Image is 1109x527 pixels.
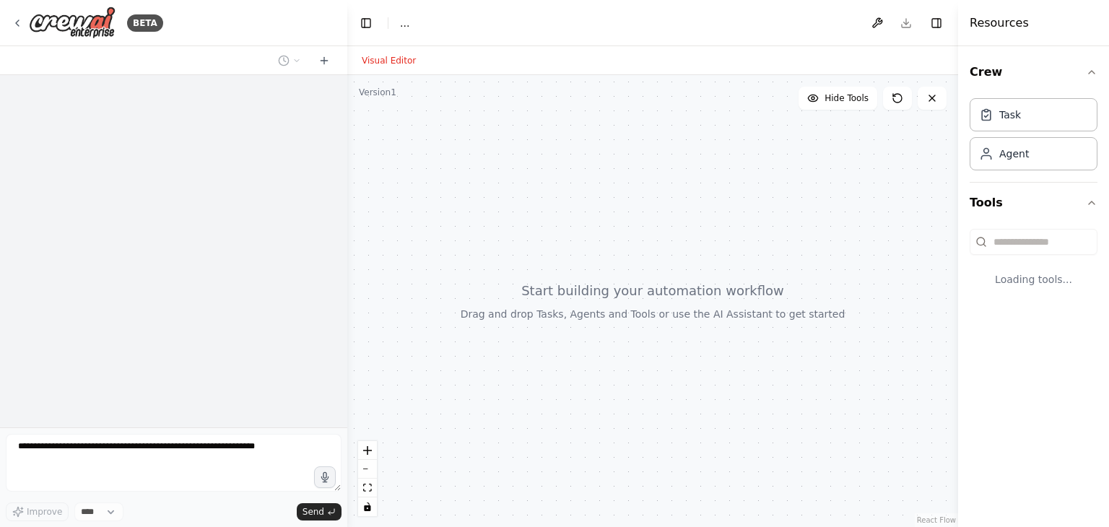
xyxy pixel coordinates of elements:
[970,261,1097,298] div: Loading tools...
[303,506,324,518] span: Send
[999,147,1029,161] div: Agent
[358,441,377,516] div: React Flow controls
[400,16,409,30] nav: breadcrumb
[356,13,376,33] button: Hide left sidebar
[999,108,1021,122] div: Task
[799,87,877,110] button: Hide Tools
[926,13,947,33] button: Hide right sidebar
[970,52,1097,92] button: Crew
[358,497,377,516] button: toggle interactivity
[313,52,336,69] button: Start a new chat
[970,92,1097,182] div: Crew
[400,16,409,30] span: ...
[29,6,116,39] img: Logo
[358,479,377,497] button: fit view
[358,460,377,479] button: zoom out
[27,506,62,518] span: Improve
[353,52,425,69] button: Visual Editor
[272,52,307,69] button: Switch to previous chat
[825,92,869,104] span: Hide Tools
[358,441,377,460] button: zoom in
[297,503,342,521] button: Send
[127,14,163,32] div: BETA
[314,466,336,488] button: Click to speak your automation idea
[970,14,1029,32] h4: Resources
[917,516,956,524] a: React Flow attribution
[359,87,396,98] div: Version 1
[6,502,69,521] button: Improve
[970,223,1097,310] div: Tools
[970,183,1097,223] button: Tools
